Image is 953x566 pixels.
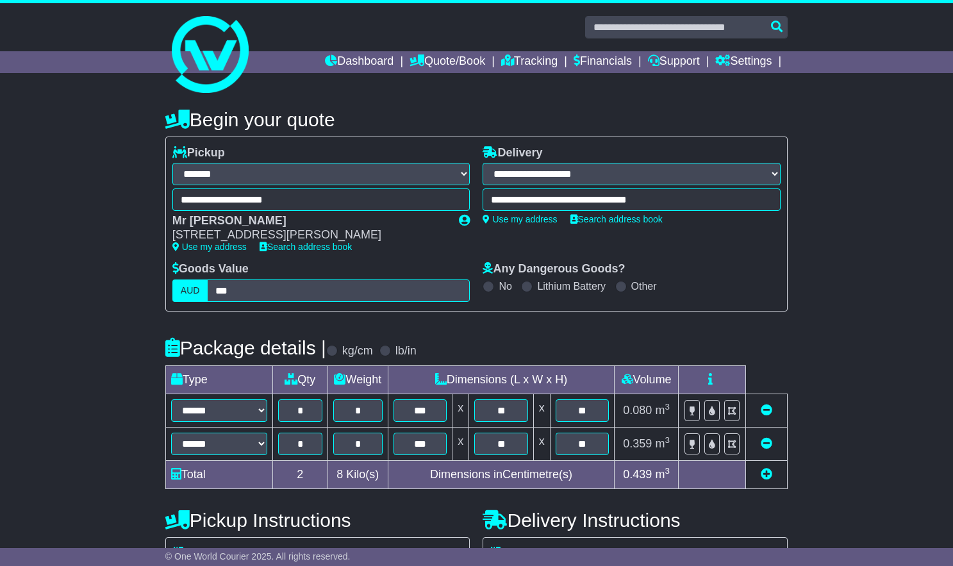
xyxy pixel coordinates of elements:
[165,461,272,489] td: Total
[172,214,447,228] div: Mr [PERSON_NAME]
[715,51,772,73] a: Settings
[172,547,263,561] label: Address Type
[165,510,470,531] h4: Pickup Instructions
[655,468,670,481] span: m
[165,365,272,394] td: Type
[165,551,351,562] span: © One World Courier 2025. All rights reserved.
[165,337,326,358] h4: Package details |
[327,461,388,489] td: Kilo(s)
[655,437,670,450] span: m
[272,365,327,394] td: Qty
[483,262,625,276] label: Any Dangerous Goods?
[665,402,670,412] sup: 3
[336,468,343,481] span: 8
[631,280,657,292] label: Other
[761,404,772,417] a: Remove this item
[388,365,614,394] td: Dimensions (L x W x H)
[761,468,772,481] a: Add new item
[615,365,679,394] td: Volume
[452,427,469,460] td: x
[272,461,327,489] td: 2
[499,280,511,292] label: No
[483,214,557,224] a: Use my address
[623,468,652,481] span: 0.439
[533,394,550,427] td: x
[165,109,788,130] h4: Begin your quote
[761,437,772,450] a: Remove this item
[410,51,485,73] a: Quote/Book
[388,461,614,489] td: Dimensions in Centimetre(s)
[452,394,469,427] td: x
[490,547,580,561] label: Address Type
[172,242,247,252] a: Use my address
[537,280,606,292] label: Lithium Battery
[483,510,788,531] h4: Delivery Instructions
[172,262,249,276] label: Goods Value
[665,466,670,476] sup: 3
[395,344,417,358] label: lb/in
[665,435,670,445] sup: 3
[623,404,652,417] span: 0.080
[172,279,208,302] label: AUD
[172,146,225,160] label: Pickup
[533,427,550,460] td: x
[327,365,388,394] td: Weight
[655,404,670,417] span: m
[574,51,632,73] a: Financials
[648,51,700,73] a: Support
[570,214,663,224] a: Search address book
[501,51,558,73] a: Tracking
[325,51,394,73] a: Dashboard
[260,242,352,252] a: Search address book
[483,146,542,160] label: Delivery
[172,228,447,242] div: [STREET_ADDRESS][PERSON_NAME]
[342,344,373,358] label: kg/cm
[623,437,652,450] span: 0.359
